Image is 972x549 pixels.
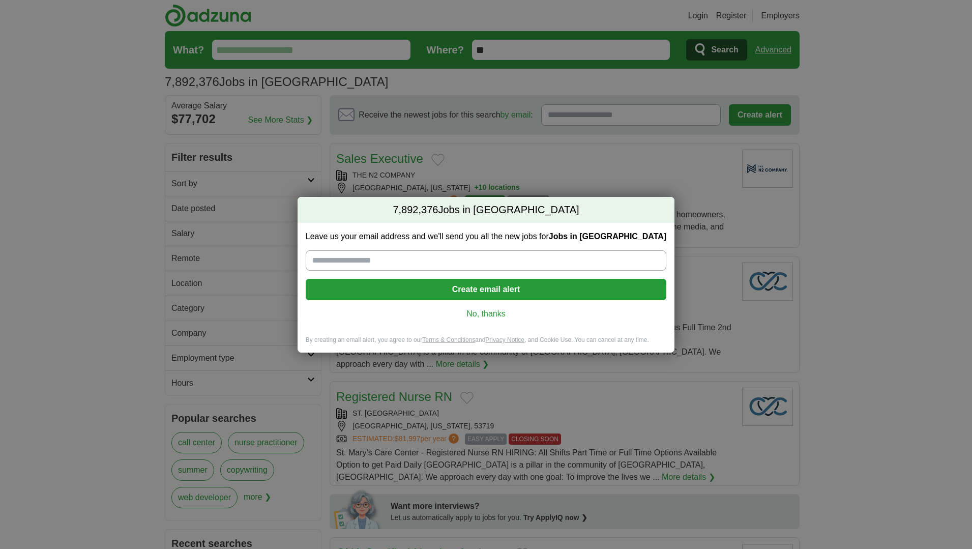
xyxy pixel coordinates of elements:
[485,336,524,343] a: Privacy Notice
[549,232,666,241] strong: Jobs in [GEOGRAPHIC_DATA]
[298,336,674,353] div: By creating an email alert, you agree to our and , and Cookie Use. You can cancel at any time.
[306,279,666,300] button: Create email alert
[298,197,674,223] h2: Jobs in [GEOGRAPHIC_DATA]
[422,336,475,343] a: Terms & Conditions
[314,308,658,320] a: No, thanks
[306,231,666,242] label: Leave us your email address and we'll send you all the new jobs for
[393,203,438,217] span: 7,892,376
